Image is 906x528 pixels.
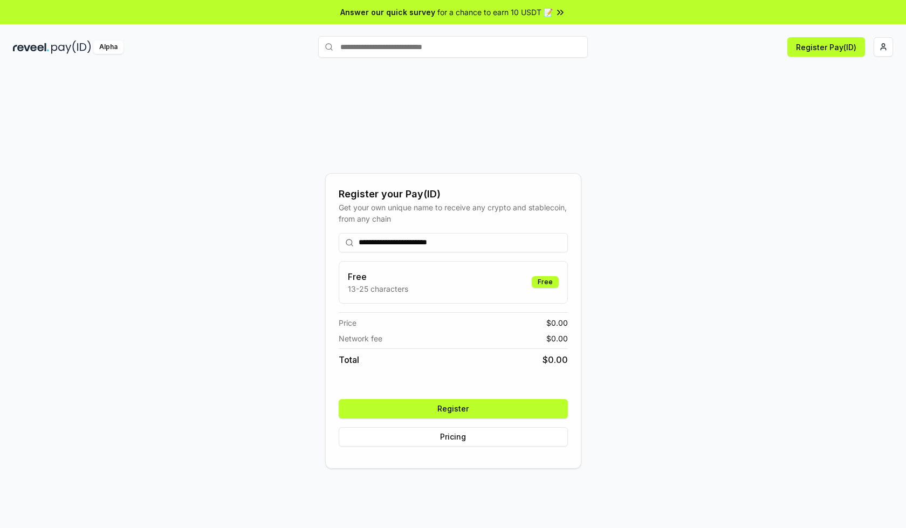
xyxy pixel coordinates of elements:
span: Answer our quick survey [340,6,435,18]
span: $ 0.00 [543,353,568,366]
div: Free [532,276,559,288]
span: Total [339,353,359,366]
div: Alpha [93,40,123,54]
span: Price [339,317,356,328]
button: Pricing [339,427,568,447]
div: Register your Pay(ID) [339,187,568,202]
span: Network fee [339,333,382,344]
img: pay_id [51,40,91,54]
p: 13-25 characters [348,283,408,294]
button: Register [339,399,568,419]
img: reveel_dark [13,40,49,54]
span: $ 0.00 [546,317,568,328]
span: $ 0.00 [546,333,568,344]
h3: Free [348,270,408,283]
button: Register Pay(ID) [787,37,865,57]
div: Get your own unique name to receive any crypto and stablecoin, from any chain [339,202,568,224]
span: for a chance to earn 10 USDT 📝 [437,6,553,18]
